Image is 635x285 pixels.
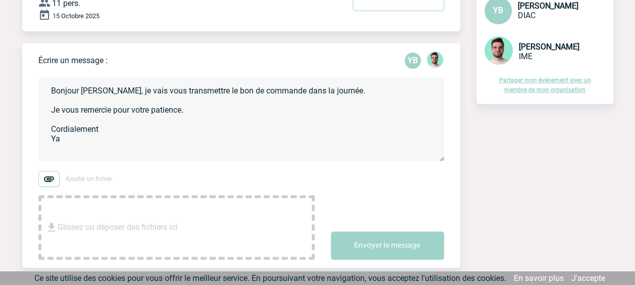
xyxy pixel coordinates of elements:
[38,56,108,65] p: Écrire un message :
[519,42,579,52] span: [PERSON_NAME]
[427,52,443,68] img: 121547-2.png
[427,52,443,70] div: Benjamin ROLAND
[484,36,513,65] img: 121547-2.png
[514,273,564,283] a: En savoir plus
[331,231,444,260] button: Envoyer le message
[45,221,58,233] img: file_download.svg
[518,11,535,20] span: DIAC
[405,53,421,69] div: Yamina BENAMARA
[519,52,532,61] span: IME
[499,77,591,93] a: Partager mon événement avec un membre de mon organisation
[493,6,503,15] span: YB
[518,1,578,11] span: [PERSON_NAME]
[571,273,605,283] a: J'accepte
[58,202,177,253] span: Glissez ou déposer des fichiers ici
[405,53,421,69] p: YB
[34,273,506,283] span: Ce site utilise des cookies pour vous offrir le meilleur service. En poursuivant votre navigation...
[66,175,112,182] span: Ajouter un fichier
[53,12,100,20] span: 15 Octobre 2025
